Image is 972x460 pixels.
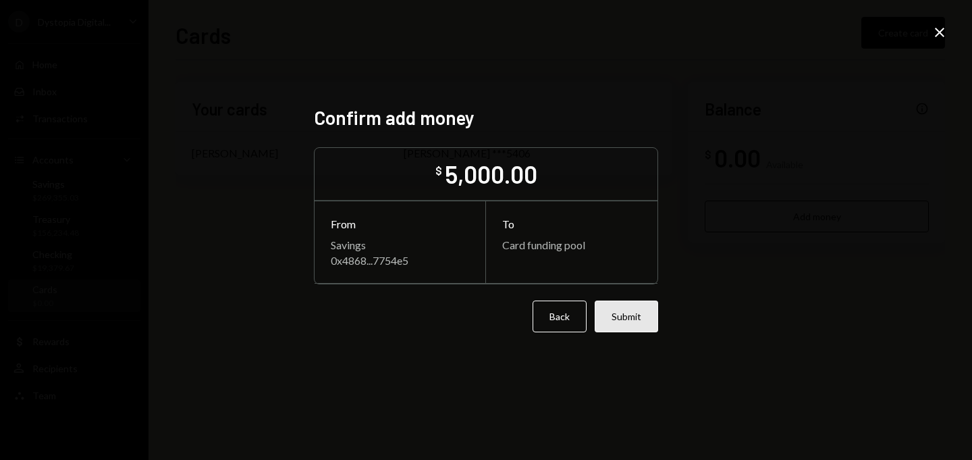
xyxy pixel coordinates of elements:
[331,254,469,267] div: 0x4868...7754e5
[502,218,641,230] div: To
[533,301,587,332] button: Back
[502,238,641,251] div: Card funding pool
[314,105,658,131] h2: Confirm add money
[331,218,469,230] div: From
[445,159,537,189] div: 5,000.00
[435,164,442,178] div: $
[331,238,469,251] div: Savings
[595,301,658,332] button: Submit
